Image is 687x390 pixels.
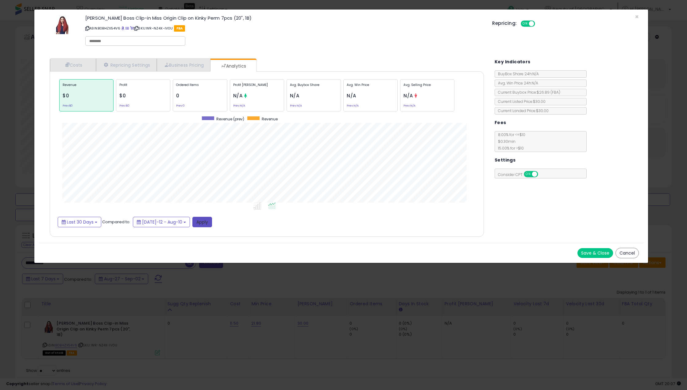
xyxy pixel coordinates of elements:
p: Avg. Buybox Share [290,83,338,92]
span: OFF [537,172,547,177]
h3: [PERSON_NAME] Boss Clip-in Miss Origin Clip on Kinky Perm 7pcs (20", 1B) [85,16,483,20]
span: ( FBA ) [550,90,560,95]
span: $0.30 min [495,139,515,144]
p: Ordered Items [176,83,224,92]
button: Cancel [616,248,639,258]
p: Profit [PERSON_NAME] [233,83,281,92]
small: Prev: N/A [403,105,415,107]
small: Prev: 0 [176,105,185,107]
span: ON [524,172,532,177]
span: Compared to: [102,219,130,224]
span: $0 [63,92,69,99]
p: ASIN: B0BHZX54V6 | SKU: WR-NZ4X-IV0U [85,23,483,33]
span: Revenue (prev) [216,116,244,122]
a: Costs [50,59,96,71]
span: N/A [403,92,413,99]
span: FBA [174,25,185,32]
p: Profit [119,83,167,92]
span: Last 30 Days [67,219,94,225]
a: Your listing only [130,26,133,31]
small: Prev: N/A [290,105,302,107]
h5: Key Indicators [495,58,531,66]
span: Avg. Win Price 24h: N/A [495,80,538,86]
a: Analytics [210,60,256,72]
span: × [635,12,639,21]
h5: Repricing: [492,21,517,26]
span: ON [521,21,529,26]
span: Current Buybox Price: [495,90,560,95]
span: [DATE]-12 - Aug-10 [142,219,182,225]
button: Apply [192,217,212,227]
p: Avg. Win Price [347,83,394,92]
img: 41bF-gZvofL._SL60_.jpg [53,16,71,34]
span: 0 [176,92,179,99]
span: OFF [534,21,544,26]
small: Prev: N/A [233,105,245,107]
small: Prev: $0 [119,105,129,107]
span: BuyBox Share 24h: N/A [495,71,539,76]
button: Save & Close [577,248,613,258]
span: Current Landed Price: $30.00 [495,108,549,113]
span: N/A [290,92,299,99]
a: Repricing Settings [96,59,157,71]
a: All offer listings [125,26,129,31]
span: 8.00 % for <= $10 [495,132,525,151]
span: N/A [233,92,243,99]
span: $26.89 [537,90,560,95]
span: N/A [347,92,356,99]
span: Consider CPT: [495,172,546,177]
span: Current Listed Price: $30.00 [495,99,546,104]
small: Prev: N/A [347,105,359,107]
h5: Settings [495,156,515,164]
a: Business Pricing [157,59,210,71]
span: Revenue [262,116,278,122]
span: 15.00 % for > $10 [495,146,524,151]
p: Avg. Selling Price [403,83,451,92]
span: $0 [119,92,126,99]
a: BuyBox page [121,26,125,31]
h5: Fees [495,119,506,127]
small: Prev: $0 [63,105,73,107]
p: Revenue [63,83,110,92]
